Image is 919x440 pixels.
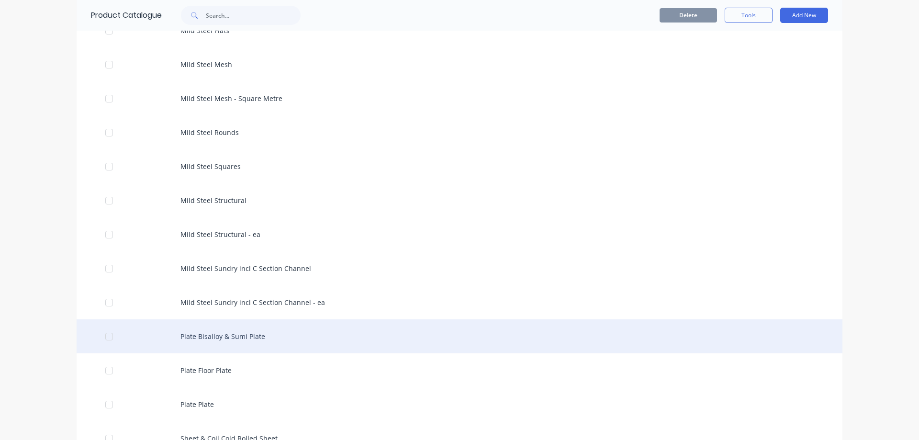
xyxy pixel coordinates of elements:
div: Plate Bisalloy & Sumi Plate [77,319,842,353]
div: Mild Steel Mesh [77,47,842,81]
div: Mild Steel Sundry incl C Section Channel [77,251,842,285]
div: Plate Plate [77,387,842,421]
div: Mild Steel Sundry incl C Section Channel - ea [77,285,842,319]
button: Delete [660,8,717,23]
input: Search... [206,6,301,25]
button: Tools [725,8,773,23]
div: Mild Steel Rounds [77,115,842,149]
div: Mild Steel Mesh - Square Metre [77,81,842,115]
div: Plate Floor Plate [77,353,842,387]
button: Add New [780,8,828,23]
div: Mild Steel Squares [77,149,842,183]
div: Mild Steel Structural - ea [77,217,842,251]
div: Mild Steel Structural [77,183,842,217]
